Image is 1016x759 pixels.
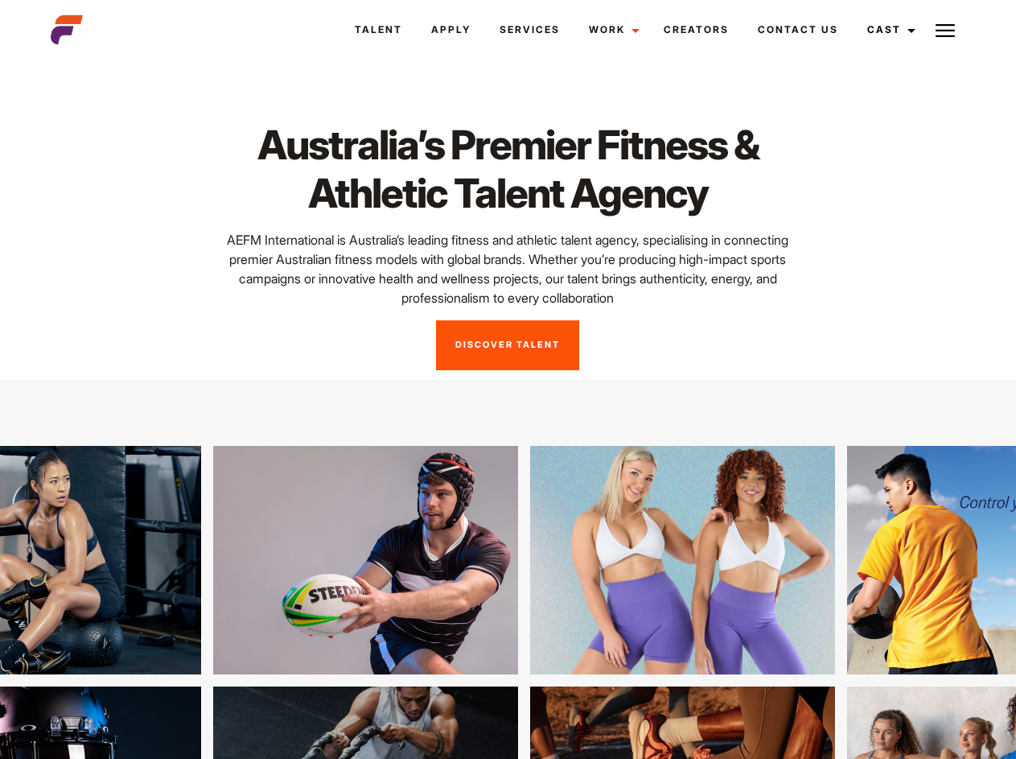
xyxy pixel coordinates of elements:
[417,8,485,52] a: Apply
[485,8,574,52] a: Services
[574,8,649,52] a: Work
[51,14,83,46] img: cropped-aefm-brand-fav-22-square.png
[340,8,417,52] a: Talent
[853,8,925,52] a: Cast
[743,8,853,52] a: Contact Us
[479,446,784,674] img: ghg
[649,8,743,52] a: Creators
[936,21,955,40] img: Burger icon
[436,320,579,370] a: Discover Talent
[206,121,810,217] h1: Australia’s Premier Fitness & Athletic Talent Agency
[162,446,467,674] img: rgr
[206,230,810,307] p: AEFM International is Australia’s leading fitness and athletic talent agency, specialising in con...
